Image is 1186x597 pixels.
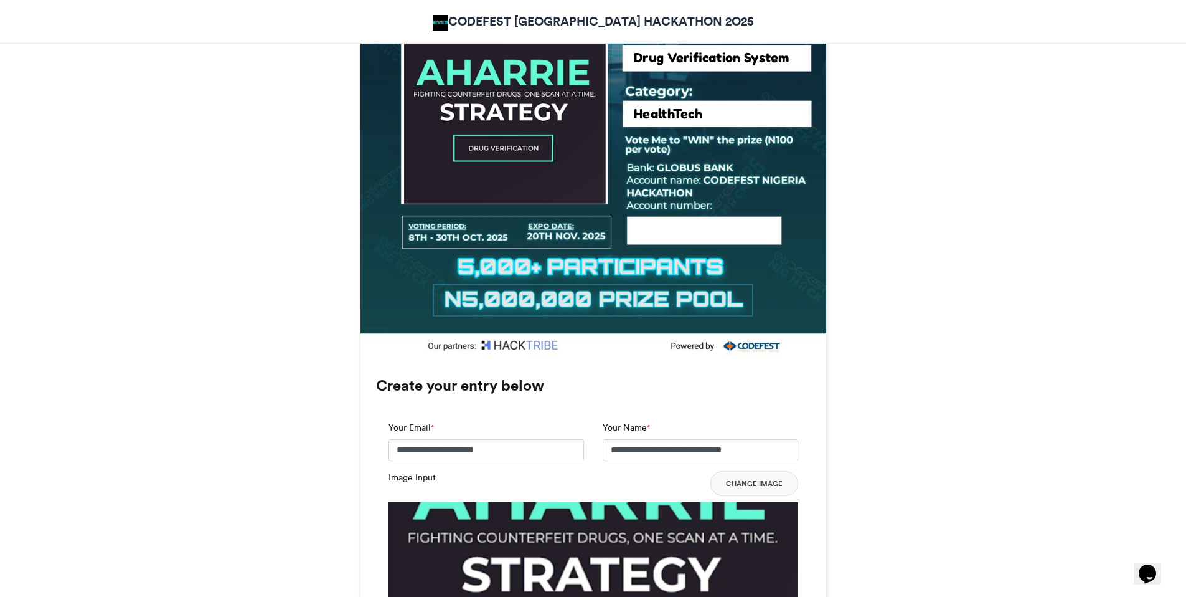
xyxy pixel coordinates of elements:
a: CODEFEST [GEOGRAPHIC_DATA] HACKATHON 2O25 [433,12,754,31]
div: HealthTech [634,105,806,123]
button: Change Image [710,471,798,496]
img: CODEFEST NIGERIA HACKATHON 2025 [433,15,448,31]
div: ‎Drug Verification System [634,49,820,67]
h3: Create your entry below [376,378,811,393]
iframe: chat widget [1134,547,1174,585]
label: Image Input [388,471,436,484]
label: Your Email [388,421,434,434]
label: Your Name [603,421,650,434]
